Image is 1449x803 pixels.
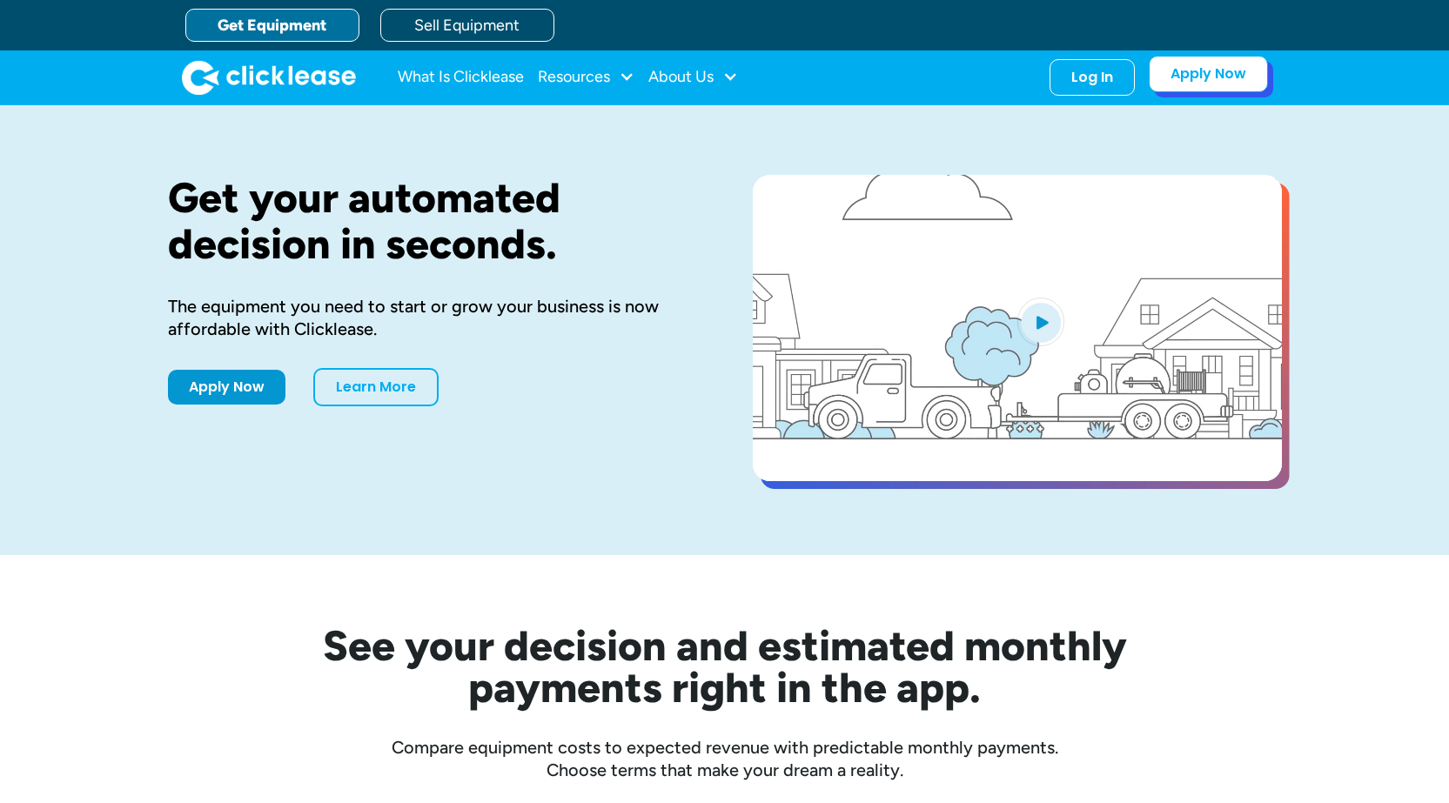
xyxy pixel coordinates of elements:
[1017,298,1064,346] img: Blue play button logo on a light blue circular background
[313,368,439,406] a: Learn More
[168,295,697,340] div: The equipment you need to start or grow your business is now affordable with Clicklease.
[648,60,738,95] div: About Us
[538,60,634,95] div: Resources
[1149,56,1268,92] a: Apply Now
[398,60,524,95] a: What Is Clicklease
[1071,69,1113,86] div: Log In
[238,625,1212,708] h2: See your decision and estimated monthly payments right in the app.
[380,9,554,42] a: Sell Equipment
[753,175,1282,481] a: open lightbox
[168,370,285,405] a: Apply Now
[182,60,356,95] img: Clicklease logo
[182,60,356,95] a: home
[168,175,697,267] h1: Get your automated decision in seconds.
[168,736,1282,781] div: Compare equipment costs to expected revenue with predictable monthly payments. Choose terms that ...
[185,9,359,42] a: Get Equipment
